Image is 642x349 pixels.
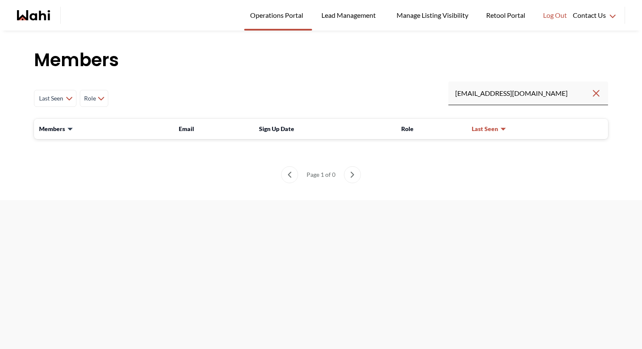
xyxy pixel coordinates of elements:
[394,10,471,21] span: Manage Listing Visibility
[344,166,361,183] button: next page
[543,10,567,21] span: Log Out
[179,125,194,132] span: Email
[34,166,608,183] nav: Members List pagination
[259,125,294,132] span: Sign Up Date
[38,91,64,106] span: Last Seen
[281,166,298,183] button: previous page
[250,10,306,21] span: Operations Portal
[472,125,498,133] span: Last Seen
[455,86,591,101] input: Search input
[39,125,65,133] span: Members
[591,86,601,101] button: Clear search
[486,10,528,21] span: Retool Portal
[303,166,339,183] div: Page 1 of 0
[17,10,50,20] a: Wahi homepage
[472,125,507,133] button: Last Seen
[84,91,96,106] span: Role
[34,47,608,73] h1: Members
[321,10,379,21] span: Lead Management
[39,125,73,133] button: Members
[401,125,414,132] span: Role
